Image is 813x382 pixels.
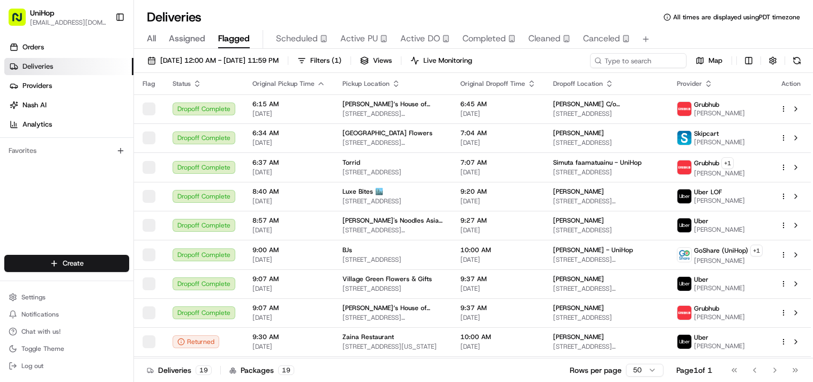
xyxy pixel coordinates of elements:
[694,196,745,205] span: [PERSON_NAME]
[553,109,660,118] span: [STREET_ADDRESS]
[340,32,378,45] span: Active PU
[553,138,660,147] span: [STREET_ADDRESS]
[583,32,620,45] span: Canceled
[677,335,691,349] img: uber-new-logo.jpeg
[460,216,536,225] span: 9:27 AM
[30,8,54,18] button: UniHop
[196,365,212,375] div: 19
[553,187,604,196] span: [PERSON_NAME]
[553,304,604,312] span: [PERSON_NAME]
[553,79,603,88] span: Dropoff Location
[4,58,133,75] a: Deliveries
[553,246,633,254] span: [PERSON_NAME] - UniHop
[694,100,719,109] span: Grubhub
[460,100,536,108] span: 6:45 AM
[4,358,129,373] button: Log out
[694,256,763,265] span: [PERSON_NAME]
[342,342,443,351] span: [STREET_ADDRESS][US_STATE]
[23,81,52,91] span: Providers
[332,56,341,65] span: ( 1 )
[252,138,325,147] span: [DATE]
[252,197,325,205] span: [DATE]
[694,109,745,117] span: [PERSON_NAME]
[553,284,660,293] span: [STREET_ADDRESS][PERSON_NAME][PERSON_NAME]
[342,246,352,254] span: BJs
[4,255,129,272] button: Create
[4,341,129,356] button: Toggle Theme
[342,138,443,147] span: [STREET_ADDRESS][PERSON_NAME]
[460,275,536,283] span: 9:37 AM
[553,168,660,177] span: [STREET_ADDRESS]
[460,342,536,351] span: [DATE]
[694,342,745,350] span: [PERSON_NAME]
[677,160,691,174] img: 5e692f75ce7d37001a5d71f1
[694,169,745,178] span: [PERSON_NAME]
[553,100,660,108] span: [PERSON_NAME] C/o [PERSON_NAME] and [PERSON_NAME]
[342,109,443,118] span: [STREET_ADDRESS][PERSON_NAME]
[721,157,734,169] button: +1
[463,32,506,45] span: Completed
[342,313,443,322] span: [STREET_ADDRESS][PERSON_NAME]
[342,158,360,167] span: Torrid
[677,277,691,291] img: uber-new-logo.jpeg
[63,259,84,268] span: Create
[23,100,47,110] span: Nash AI
[750,245,763,256] button: +1
[553,129,604,137] span: [PERSON_NAME]
[677,248,691,262] img: goshare_logo.png
[342,168,443,177] span: [STREET_ADDRESS]
[21,327,61,336] span: Chat with us!
[252,216,325,225] span: 8:57 AM
[590,53,687,68] input: Type to search
[553,226,660,234] span: [STREET_ADDRESS]
[677,218,691,232] img: uber-new-logo.jpeg
[252,109,325,118] span: [DATE]
[570,365,622,376] p: Rows per page
[460,246,536,254] span: 10:00 AM
[278,365,294,375] div: 19
[342,226,443,234] span: [STREET_ADDRESS][PERSON_NAME]
[677,102,691,116] img: 5e692f75ce7d37001a5d71f1
[21,310,59,319] span: Notifications
[677,189,691,203] img: uber-new-logo.jpeg
[553,342,660,351] span: [STREET_ADDRESS][PERSON_NAME][US_STATE]
[460,187,536,196] span: 9:20 AM
[342,333,394,341] span: Zaina Restaurant
[252,284,325,293] span: [DATE]
[460,313,536,322] span: [DATE]
[423,56,472,65] span: Live Monitoring
[694,246,748,255] span: GoShare (UniHop)
[23,120,52,129] span: Analytics
[173,335,219,348] button: Returned
[355,53,397,68] button: Views
[553,333,604,341] span: [PERSON_NAME]
[4,39,133,56] a: Orders
[677,131,691,145] img: profile_skipcart_partner.png
[173,79,191,88] span: Status
[342,275,432,283] span: Village Green Flowers & Gifts
[694,188,722,196] span: Uber LOF
[691,53,727,68] button: Map
[143,79,155,88] span: Flag
[694,217,708,225] span: Uber
[229,365,294,376] div: Packages
[30,18,107,27] button: [EMAIL_ADDRESS][DOMAIN_NAME]
[21,344,64,353] span: Toggle Theme
[252,100,325,108] span: 6:15 AM
[342,216,443,225] span: [PERSON_NAME]'s Noodles Asian Kitchen
[789,53,804,68] button: Refresh
[460,197,536,205] span: [DATE]
[460,109,536,118] span: [DATE]
[342,100,443,108] span: [PERSON_NAME]‘s House of Flowers
[694,159,719,167] span: Grubhub
[160,56,279,65] span: [DATE] 12:00 AM - [DATE] 11:59 PM
[4,290,129,305] button: Settings
[252,168,325,177] span: [DATE]
[4,324,129,339] button: Chat with us!
[553,313,660,322] span: [STREET_ADDRESS]
[708,56,722,65] span: Map
[4,77,133,94] a: Providers
[460,129,536,137] span: 7:04 AM
[4,142,129,159] div: Favorites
